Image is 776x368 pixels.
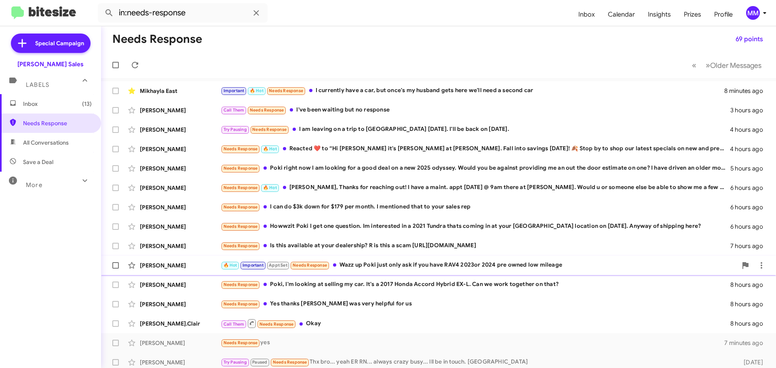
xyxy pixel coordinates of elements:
[273,360,307,365] span: Needs Response
[224,263,237,268] span: 🔥 Hot
[23,119,92,127] span: Needs Response
[224,107,245,113] span: Call Them
[35,39,84,47] span: Special Campaign
[224,340,258,345] span: Needs Response
[224,224,258,229] span: Needs Response
[242,263,264,268] span: Important
[221,338,724,347] div: yes
[730,223,770,231] div: 6 hours ago
[730,281,770,289] div: 8 hours ago
[701,57,766,74] button: Next
[687,57,701,74] button: Previous
[224,166,258,171] span: Needs Response
[724,87,770,95] div: 8 minutes ago
[221,183,730,192] div: [PERSON_NAME], Thanks for reaching out! I have a maint. appt [DATE] @ 9am there at [PERSON_NAME]....
[641,3,677,26] a: Insights
[140,106,221,114] div: [PERSON_NAME]
[601,3,641,26] a: Calendar
[710,61,761,70] span: Older Messages
[250,107,284,113] span: Needs Response
[140,164,221,172] div: [PERSON_NAME]
[730,242,770,250] div: 7 hours ago
[224,322,245,327] span: Call Them
[677,3,708,26] a: Prizes
[82,100,92,108] span: (13)
[224,360,247,365] span: Try Pausing
[224,185,258,190] span: Needs Response
[746,6,760,20] div: MM
[263,185,277,190] span: 🔥 Hot
[112,33,202,46] h1: Needs Response
[269,263,287,268] span: Appt Set
[26,81,49,88] span: Labels
[252,127,287,132] span: Needs Response
[140,358,221,366] div: [PERSON_NAME]
[221,202,730,212] div: I can do $3k down for $179 per month. I mentioned that to your sales rep
[729,32,770,46] button: 69 points
[221,261,737,270] div: Wazz up Poki just only ask if you have RAV4 2023or 2024 pre owned low mileage
[739,6,767,20] button: MM
[98,3,268,23] input: Search
[263,146,277,151] span: 🔥 Hot
[23,158,53,166] span: Save a Deal
[140,261,221,269] div: [PERSON_NAME]
[221,357,731,367] div: Thx bro... yeah ER RN... always crazy busy... Ill be in touch. [GEOGRAPHIC_DATA]
[221,299,730,309] div: Yes thanks [PERSON_NAME] was very helpful for us
[140,281,221,289] div: [PERSON_NAME]
[730,164,770,172] div: 5 hours ago
[224,243,258,248] span: Needs Response
[730,184,770,192] div: 6 hours ago
[140,184,221,192] div: [PERSON_NAME]
[140,242,221,250] div: [PERSON_NAME]
[221,318,730,328] div: Okay
[572,3,601,26] a: Inbox
[708,3,739,26] span: Profile
[140,300,221,308] div: [PERSON_NAME]
[730,320,770,328] div: 8 hours ago
[730,145,770,153] div: 4 hours ago
[250,88,264,93] span: 🔥 Hot
[224,146,258,151] span: Needs Response
[224,88,245,93] span: Important
[221,105,730,115] div: I've been waiting but no response
[221,241,730,250] div: Is this available at your dealership? R is this a scam [URL][DOMAIN_NAME]
[706,60,710,70] span: »
[26,181,42,189] span: More
[293,263,327,268] span: Needs Response
[259,322,294,327] span: Needs Response
[140,320,221,328] div: [PERSON_NAME].Clair
[730,126,770,134] div: 4 hours ago
[731,358,770,366] div: [DATE]
[17,60,84,68] div: [PERSON_NAME] Sales
[724,339,770,347] div: 7 minutes ago
[730,106,770,114] div: 3 hours ago
[140,339,221,347] div: [PERSON_NAME]
[692,60,696,70] span: «
[252,360,267,365] span: Paused
[221,86,724,95] div: I currently have a car, but once's my husband gets here we'll need a second car
[224,301,258,307] span: Needs Response
[730,300,770,308] div: 8 hours ago
[140,223,221,231] div: [PERSON_NAME]
[221,164,730,173] div: Poki right now I am looking for a good deal on a new 2025 odyssey. Would you be against providing...
[736,32,763,46] span: 69 points
[730,203,770,211] div: 6 hours ago
[221,222,730,231] div: Howwzit Poki I get one question. Im interested in a 2021 Tundra thats coming in at your [GEOGRAPH...
[269,88,303,93] span: Needs Response
[23,100,92,108] span: Inbox
[224,282,258,287] span: Needs Response
[221,125,730,134] div: I am leaving on a trip to [GEOGRAPHIC_DATA] [DATE]. I'll be back on [DATE].
[224,204,258,210] span: Needs Response
[140,203,221,211] div: [PERSON_NAME]
[224,127,247,132] span: Try Pausing
[221,144,730,154] div: Reacted ❤️ to “Hi [PERSON_NAME] it's [PERSON_NAME] at [PERSON_NAME]. Fall into savings [DATE]! 🍂 ...
[140,145,221,153] div: [PERSON_NAME]
[140,126,221,134] div: [PERSON_NAME]
[140,87,221,95] div: Mikhayla East
[23,139,69,147] span: All Conversations
[11,34,91,53] a: Special Campaign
